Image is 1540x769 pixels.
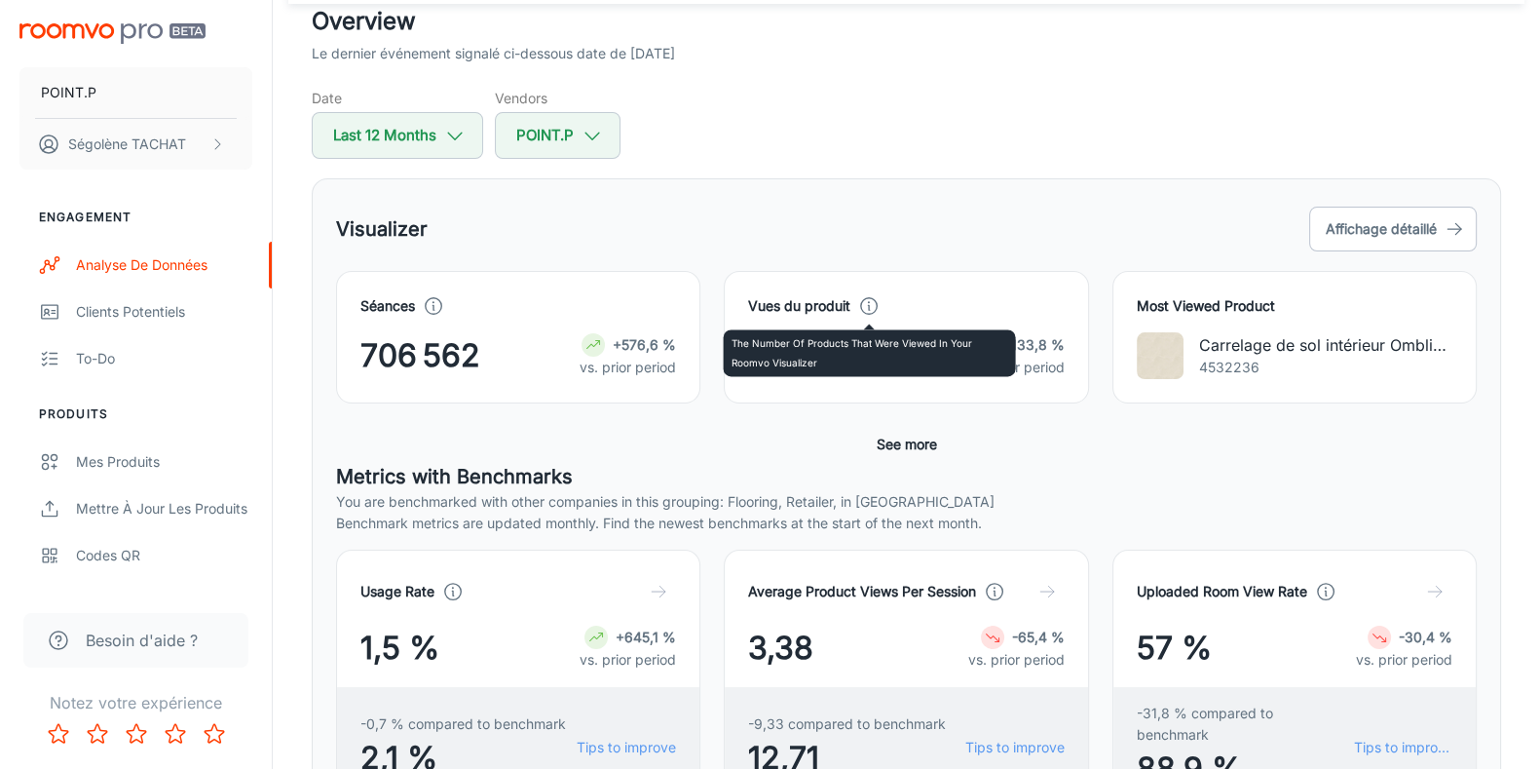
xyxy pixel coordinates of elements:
[748,581,976,602] h4: Average Product Views Per Session
[1399,629,1452,645] strong: -30,4 %
[68,134,186,155] p: Ségolène TACHAT
[748,625,813,672] span: 3,38
[19,119,252,170] button: Ségolène TACHAT
[577,737,676,758] a: Tips to improve
[1137,332,1183,379] img: Carrelage de sol intérieur Ombline - grès cérame rectifié - ton crème - 60x60 cm - ép. 9 mm
[1354,737,1452,758] a: Tips to improve
[968,357,1065,378] p: vs. prior period
[495,88,620,108] h5: Vendors
[76,545,252,566] div: Codes QR
[1137,703,1347,746] span: -31,8 % compared to benchmark
[117,714,156,753] button: Rate 3 star
[16,691,256,714] p: Notez votre expérience
[1137,625,1212,672] span: 57 %
[312,88,483,108] h5: Date
[76,301,252,323] div: Clients potentiels
[965,737,1065,758] a: Tips to improve
[360,625,439,672] span: 1,5 %
[1137,295,1452,317] h4: Most Viewed Product
[76,254,252,276] div: Analyse de données
[580,649,676,671] p: vs. prior period
[312,112,483,159] button: Last 12 Months
[1199,357,1452,378] p: 4532236
[39,714,78,753] button: Rate 1 star
[360,332,480,379] span: 706 562
[41,82,96,103] p: POINT.P
[76,498,252,519] div: Mettre à jour les produits
[360,713,566,735] span: -0,7 % compared to benchmark
[1199,333,1452,357] p: Carrelage de sol intérieur Ombline - [PERSON_NAME] rectifié - ton crème - 60x60 cm - ép. 9 mm
[195,714,234,753] button: Rate 5 star
[580,357,676,378] p: vs. prior period
[1012,629,1065,645] strong: -65,4 %
[1356,649,1452,671] p: vs. prior period
[336,491,1477,513] p: You are benchmarked with other companies in this grouping: Flooring, Retailer, in [GEOGRAPHIC_DATA]
[1137,581,1307,602] h4: Uploaded Room View Rate
[495,112,620,159] button: POINT.P
[616,629,676,645] strong: +645,1 %
[19,67,252,118] button: POINT.P
[86,629,198,652] span: Besoin d'aide ?
[76,451,252,473] div: Mes produits
[732,333,1008,372] p: The number of products that were viewed in your Roomvo visualizer
[312,4,1501,39] h2: Overview
[968,649,1065,671] p: vs. prior period
[1309,207,1477,251] button: Affichage détaillé
[156,714,195,753] button: Rate 4 star
[748,713,946,735] span: -9,33 compared to benchmark
[312,43,675,64] p: Le dernier événement signalé ci-dessous date de [DATE]
[78,714,117,753] button: Rate 2 star
[613,336,676,353] strong: +576,6 %
[76,348,252,369] div: To-do
[1002,336,1065,353] strong: +133,8 %
[748,295,850,317] h4: Vues du produit
[19,23,206,44] img: Roomvo PRO Beta
[360,581,434,602] h4: Usage Rate
[336,214,428,244] h5: Visualizer
[336,462,1477,491] h5: Metrics with Benchmarks
[869,427,945,462] button: See more
[336,513,1477,534] p: Benchmark metrics are updated monthly. Find the newest benchmarks at the start of the next month.
[360,295,415,317] h4: Séances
